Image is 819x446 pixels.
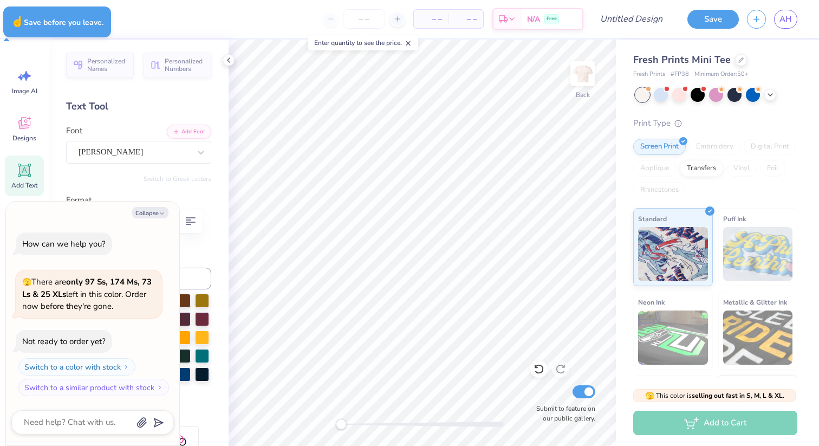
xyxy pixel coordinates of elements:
span: Fresh Prints Mini Tee [633,53,731,66]
img: Neon Ink [638,311,708,365]
span: – – [455,14,477,25]
a: AH [774,10,797,29]
div: Print Type [633,117,797,130]
div: Rhinestones [633,182,686,198]
span: Image AI [12,87,37,95]
input: Untitled Design [591,8,671,30]
span: Free [547,15,557,23]
span: Standard [638,213,667,224]
button: Personalized Numbers [144,53,211,77]
strong: selling out fast in S, M, L & XL [692,391,783,400]
span: Designs [12,134,36,143]
div: Applique [633,160,677,177]
strong: only 97 Ss, 174 Ms, 73 Ls & 25 XLs [22,276,152,300]
div: How can we help you? [22,238,106,249]
div: Embroidery [689,139,740,155]
img: Switch to a color with stock [123,364,129,370]
span: Neon Ink [638,296,665,308]
img: Puff Ink [723,227,793,281]
label: Submit to feature on our public gallery. [530,404,595,423]
span: N/A [527,14,540,25]
span: This color is . [645,391,784,400]
div: Back [576,90,590,100]
button: Save [687,10,739,29]
span: Personalized Names [87,57,127,73]
span: Minimum Order: 50 + [694,70,749,79]
span: Metallic & Glitter Ink [723,296,787,308]
span: Personalized Numbers [165,57,205,73]
img: Back [572,63,594,85]
label: Format [66,194,211,206]
span: Puff Ink [723,213,746,224]
div: Digital Print [744,139,796,155]
img: Standard [638,227,708,281]
img: Switch to a similar product with stock [157,384,163,391]
input: – – [343,9,385,29]
span: AH [779,13,792,25]
span: There are left in this color. Order now before they're gone. [22,276,152,312]
div: Text Tool [66,99,211,114]
span: Add Text [11,181,37,190]
button: Collapse [132,207,168,218]
div: Foil [760,160,785,177]
img: Metallic & Glitter Ink [723,311,793,365]
div: Vinyl [726,160,757,177]
button: Switch to a color with stock [18,358,135,376]
div: Not ready to order yet? [22,336,106,347]
span: – – [420,14,442,25]
div: Enter quantity to see the price. [308,35,418,50]
span: Fresh Prints [633,70,665,79]
span: # FP38 [671,70,689,79]
label: Font [66,125,82,137]
span: 🫣 [645,391,654,401]
div: Screen Print [633,139,686,155]
button: Switch to a similar product with stock [18,379,169,396]
button: Add Font [167,125,211,139]
div: Transfers [680,160,723,177]
span: 🫣 [22,277,31,287]
button: Personalized Names [66,53,134,77]
div: Accessibility label [336,419,347,430]
button: Switch to Greek Letters [144,174,211,183]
